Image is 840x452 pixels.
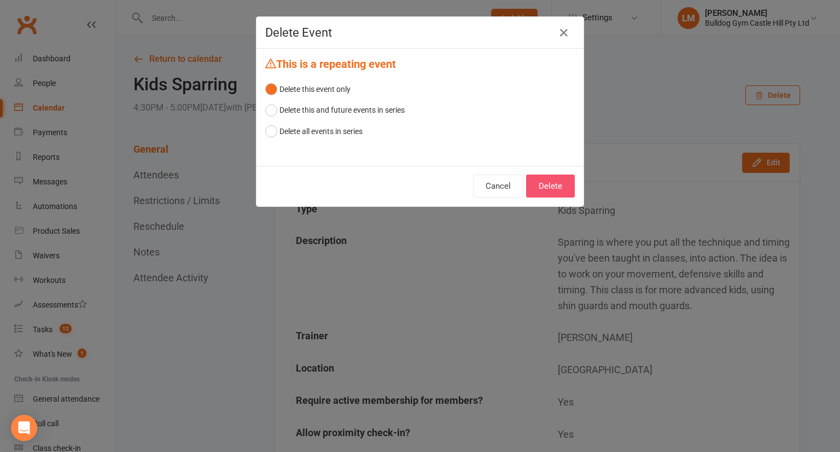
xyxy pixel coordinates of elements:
[265,121,363,142] button: Delete all events in series
[265,26,575,39] h4: Delete Event
[11,415,37,441] div: Open Intercom Messenger
[265,79,351,100] button: Delete this event only
[555,24,573,42] button: Close
[526,175,575,198] button: Delete
[265,100,405,120] button: Delete this and future events in series
[265,57,575,70] h4: This is a repeating event
[473,175,523,198] button: Cancel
